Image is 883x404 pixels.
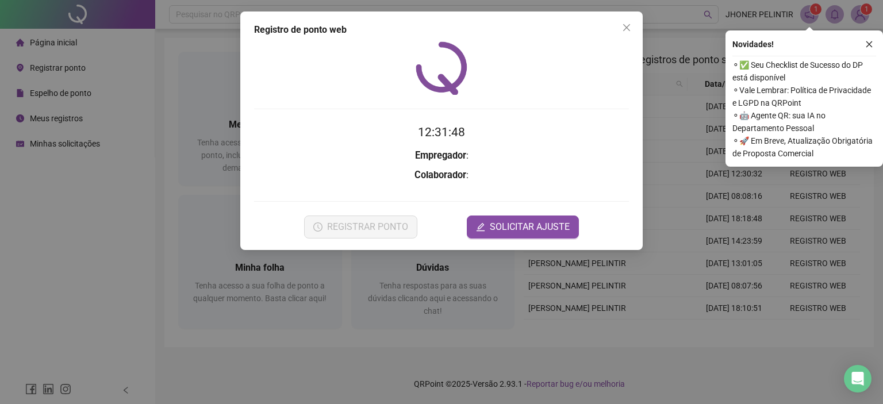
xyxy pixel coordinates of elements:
[476,222,485,232] span: edit
[732,38,774,51] span: Novidades !
[617,18,636,37] button: Close
[418,125,465,139] time: 12:31:48
[304,216,417,238] button: REGISTRAR PONTO
[732,134,876,160] span: ⚬ 🚀 Em Breve, Atualização Obrigatória de Proposta Comercial
[844,365,872,393] div: Open Intercom Messenger
[415,150,466,161] strong: Empregador
[254,168,629,183] h3: :
[254,23,629,37] div: Registro de ponto web
[732,84,876,109] span: ⚬ Vale Lembrar: Política de Privacidade e LGPD na QRPoint
[490,220,570,234] span: SOLICITAR AJUSTE
[414,170,466,180] strong: Colaborador
[254,148,629,163] h3: :
[416,41,467,95] img: QRPoint
[732,109,876,134] span: ⚬ 🤖 Agente QR: sua IA no Departamento Pessoal
[732,59,876,84] span: ⚬ ✅ Seu Checklist de Sucesso do DP está disponível
[865,40,873,48] span: close
[467,216,579,238] button: editSOLICITAR AJUSTE
[622,23,631,32] span: close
